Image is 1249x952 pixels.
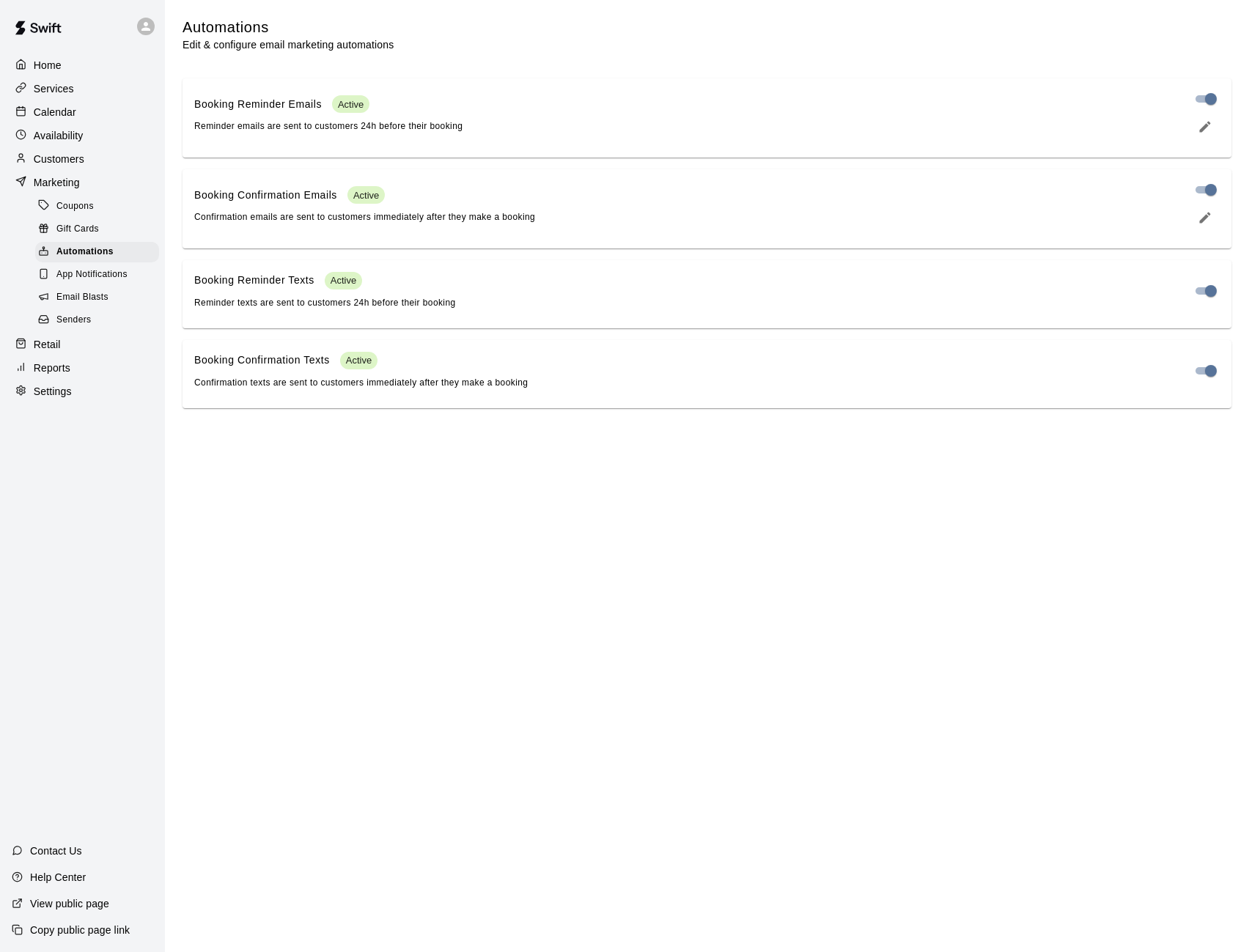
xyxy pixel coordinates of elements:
div: App Notifications [35,265,159,285]
a: Senders [35,309,165,332]
a: Retail [12,333,153,355]
span: Email Blasts [56,290,108,305]
span: Active [340,355,377,366]
div: Automations [35,242,159,262]
span: Confirmation texts are sent to customers immediately after they make a booking [194,377,528,388]
div: Senders [35,310,159,331]
a: Settings [12,380,153,402]
p: View public page [30,896,109,911]
div: Coupons [35,196,159,217]
a: Coupons [35,195,165,218]
a: Calendar [12,101,153,123]
a: Availability [12,125,153,147]
a: Email Blasts [35,287,165,309]
p: Booking Confirmation Texts [194,353,330,368]
a: Services [12,78,153,100]
p: Contact Us [30,844,82,858]
span: Reminder texts are sent to customers 24h before their booking [194,298,456,308]
p: Copy public page link [30,923,130,937]
a: Reports [12,357,153,379]
a: Marketing [12,171,153,193]
p: Settings [34,384,72,399]
span: Coupons [56,199,94,214]
h5: Automations [183,18,394,37]
span: App Notifications [56,267,128,282]
p: Booking Confirmation Emails [194,188,337,203]
button: edit [1190,204,1220,231]
span: Active [325,275,362,286]
p: Help Center [30,870,86,885]
a: App Notifications [35,264,165,287]
span: Active [347,190,385,201]
span: Automations [56,245,114,259]
span: Gift Cards [56,222,99,237]
a: Gift Cards [35,218,165,240]
p: Calendar [34,105,76,119]
span: Reminder emails are sent to customers 24h before their booking [194,121,463,131]
p: Marketing [34,175,80,190]
div: Email Blasts [35,287,159,308]
p: Availability [34,128,84,143]
p: Customers [34,152,84,166]
p: Edit & configure email marketing automations [183,37,394,52]
button: edit [1190,114,1220,140]
p: Retail [34,337,61,352]
span: Confirmation emails are sent to customers immediately after they make a booking [194,212,535,222]
span: Active [332,99,369,110]
a: Automations [35,241,165,264]
p: Home [34,58,62,73]
p: Services [34,81,74,96]
span: Senders [56,313,92,328]
a: Customers [12,148,153,170]
a: Home [12,54,153,76]
p: Booking Reminder Texts [194,273,314,288]
div: Gift Cards [35,219,159,240]
p: Booking Reminder Emails [194,97,322,112]
p: Reports [34,361,70,375]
